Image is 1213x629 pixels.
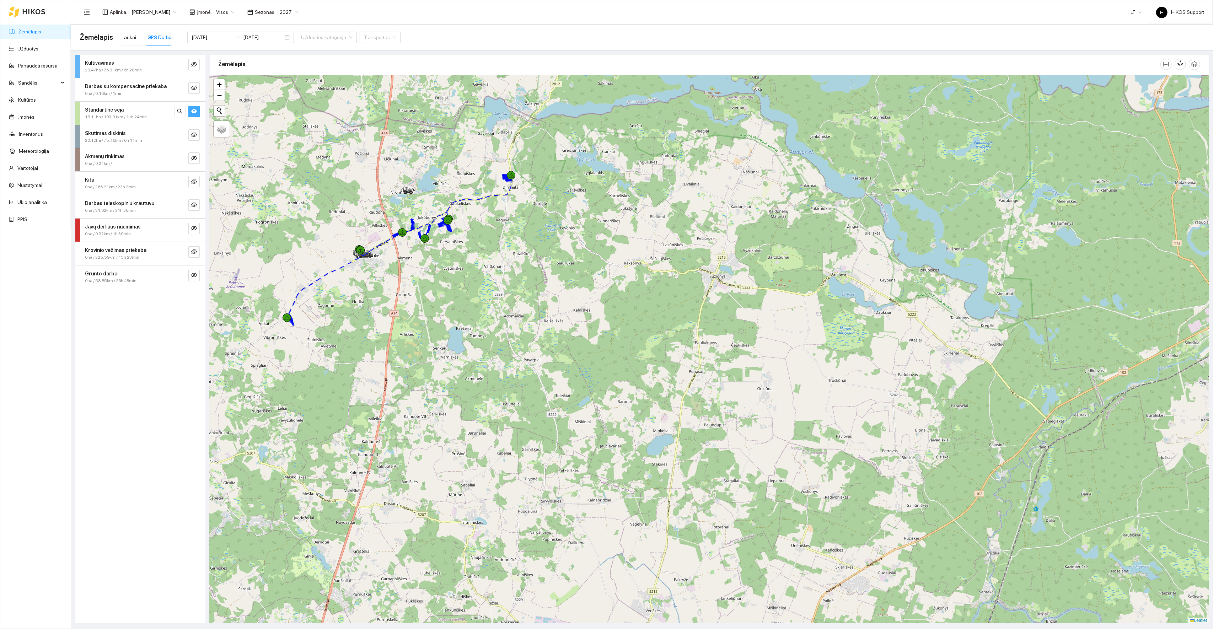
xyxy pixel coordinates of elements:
span: eye-invisible [191,132,197,139]
button: search [174,106,186,117]
span: − [217,91,222,100]
span: 0ha / 58.85km / 26h 48min [85,278,136,284]
a: Vartotojai [17,165,38,171]
input: Pradžios data [192,33,232,41]
span: Sandėlis [18,76,59,90]
button: eye-invisible [188,152,200,164]
a: Zoom in [214,79,225,90]
button: Initiate a new search [214,106,225,116]
span: 0ha / 166.21km / 23h 2min [85,184,136,190]
button: eye-invisible [188,129,200,141]
span: Aplinka : [110,8,127,16]
span: 2027 [280,7,298,17]
span: 0ha / 0.32km / 1h 39min [85,231,131,237]
button: eye-invisible [188,270,200,281]
span: H [1160,7,1164,18]
button: eye-invisible [188,246,200,258]
div: Laukai [122,33,136,41]
button: column-width [1160,59,1172,70]
span: eye-invisible [191,155,197,162]
a: Inventorius [19,131,43,137]
span: Žemėlapis [80,32,113,43]
span: eye-invisible [191,61,197,68]
strong: Darbas su kompensacine priekaba [85,84,167,89]
button: eye-invisible [188,82,200,94]
span: swap-right [235,34,240,40]
span: 20.12ha / 75.16km / 6h 11min [85,137,142,144]
div: Darbas su kompensacine priekaba0ha / 0.16km / 1mineye-invisible [75,78,205,101]
div: GPS Darbai [147,33,173,41]
span: eye-invisible [191,225,197,232]
strong: Krovinio vežimas priekaba [85,247,146,253]
div: Krovinio vežimas priekaba0ha / 225.59km / 15h 23mineye-invisible [75,242,205,265]
span: 28.47ha / 76.31km / 6h 28min [85,67,142,74]
strong: Grunto darbai [85,271,118,276]
a: Užduotys [17,46,38,52]
div: Skutimas diskinis20.12ha / 75.16km / 6h 11mineye-invisible [75,125,205,148]
a: Žemėlapis [18,29,41,34]
span: 18.11ha / 103.91km / 11h 24min [85,114,147,120]
a: Zoom out [214,90,225,101]
strong: Kita [85,177,94,183]
strong: Javų derliaus nuėmimas [85,224,141,230]
a: Ūkio analitika [17,199,47,205]
input: Pabaigos data [243,33,283,41]
a: Panaudoti resursai [18,63,59,69]
span: eye-invisible [191,179,197,186]
a: Įmonės [18,114,34,120]
strong: Kultivavimas [85,60,114,66]
span: eye [191,108,197,115]
div: Grunto darbai0ha / 58.85km / 26h 48mineye-invisible [75,265,205,289]
span: Sezonas : [255,8,275,16]
span: column-width [1161,61,1171,67]
div: Kultivavimas28.47ha / 76.31km / 6h 28mineye-invisible [75,55,205,78]
strong: Skutimas diskinis [85,130,126,136]
div: Standartinė sėja18.11ha / 103.91km / 11h 24minsearcheye [75,102,205,125]
a: Leaflet [1190,618,1207,623]
span: shop [189,9,195,15]
button: eye-invisible [188,176,200,187]
a: Nustatymai [17,182,42,188]
span: 0ha / 31.02km / 21h 26min [85,207,136,214]
button: eye-invisible [188,223,200,234]
a: Layers [214,121,230,137]
span: LT [1131,7,1142,17]
span: eye-invisible [191,272,197,279]
span: Arvydas Paukštys [132,7,177,17]
a: Meteorologija [19,148,49,154]
button: eye [188,106,200,117]
span: 0ha / 0.16km / 1min [85,90,123,97]
a: PPIS [17,216,27,222]
span: layout [102,9,108,15]
span: to [235,34,240,40]
span: + [217,80,222,89]
div: Akmenų rinkimas0ha / 0.21km /eye-invisible [75,148,205,171]
span: HIKOS Support [1156,9,1204,15]
span: search [177,108,183,115]
span: eye-invisible [191,202,197,209]
button: menu-fold [80,5,94,19]
button: eye-invisible [188,59,200,70]
span: Įmonė : [197,8,212,16]
button: eye-invisible [188,199,200,211]
span: menu-fold [84,9,90,15]
span: 0ha / 0.21km / [85,160,112,167]
span: calendar [247,9,253,15]
span: eye-invisible [191,85,197,92]
span: eye-invisible [191,249,197,256]
span: 0ha / 225.59km / 15h 23min [85,254,139,261]
strong: Standartinė sėja [85,107,124,113]
span: Visos [216,7,235,17]
a: Kultūros [18,97,36,103]
div: Žemėlapis [218,54,1160,74]
div: Javų derliaus nuėmimas0ha / 0.32km / 1h 39mineye-invisible [75,219,205,242]
strong: Akmenų rinkimas [85,154,125,159]
div: Kita0ha / 166.21km / 23h 2mineye-invisible [75,172,205,195]
div: Darbas teleskopiniu krautuvu0ha / 31.02km / 21h 26mineye-invisible [75,195,205,218]
strong: Darbas teleskopiniu krautuvu [85,200,154,206]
